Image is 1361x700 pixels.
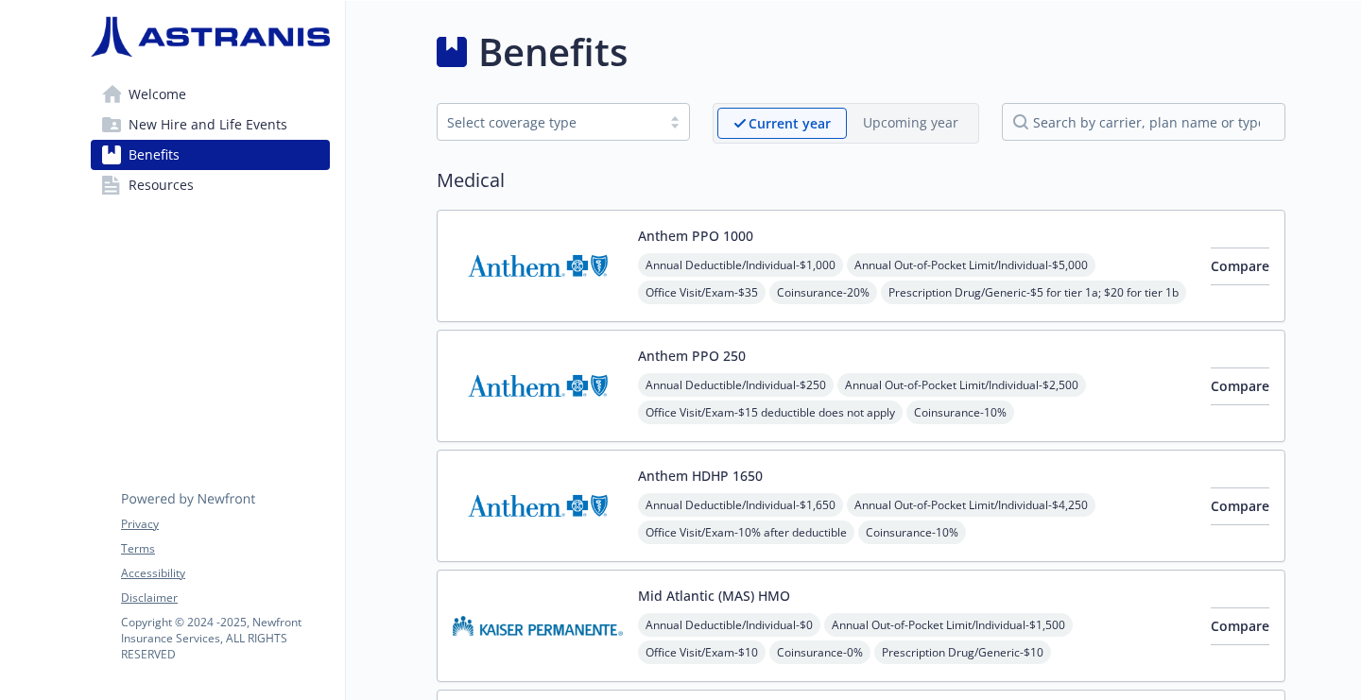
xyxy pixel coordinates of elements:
a: Terms [121,540,329,557]
img: Anthem Blue Cross carrier logo [453,226,623,306]
img: Anthem Blue Cross carrier logo [453,466,623,546]
a: Accessibility [121,565,329,582]
span: Prescription Drug/Generic - $10 [874,640,1051,664]
span: Prescription Drug/Generic - $5 for tier 1a; $20 for tier 1b [881,281,1186,304]
button: Compare [1211,487,1269,525]
span: Annual Out-of-Pocket Limit/Individual - $5,000 [847,253,1095,277]
span: Welcome [129,79,186,110]
img: Anthem Blue Cross carrier logo [453,346,623,426]
span: Annual Deductible/Individual - $1,650 [638,493,843,517]
a: Resources [91,170,330,200]
span: Annual Out-of-Pocket Limit/Individual - $1,500 [824,613,1073,637]
span: Annual Out-of-Pocket Limit/Individual - $4,250 [847,493,1095,517]
button: Anthem HDHP 1650 [638,466,763,486]
button: Compare [1211,367,1269,405]
button: Anthem PPO 1000 [638,226,753,246]
span: New Hire and Life Events [129,110,287,140]
a: Disclaimer [121,589,329,606]
span: Resources [129,170,194,200]
div: Select coverage type [447,112,651,132]
span: Office Visit/Exam - 10% after deductible [638,521,854,544]
button: Compare [1211,248,1269,285]
span: Benefits [129,140,180,170]
a: Welcome [91,79,330,110]
a: New Hire and Life Events [91,110,330,140]
button: Mid Atlantic (MAS) HMO [638,586,790,606]
span: Compare [1211,617,1269,635]
img: Kaiser Permanente Insurance Company carrier logo [453,586,623,666]
a: Privacy [121,516,329,533]
p: Copyright © 2024 - 2025 , Newfront Insurance Services, ALL RIGHTS RESERVED [121,614,329,662]
button: Anthem PPO 250 [638,346,746,366]
span: Upcoming year [847,108,974,139]
a: Benefits [91,140,330,170]
span: Annual Deductible/Individual - $0 [638,613,820,637]
p: Upcoming year [863,112,958,132]
input: search by carrier, plan name or type [1002,103,1285,141]
span: Office Visit/Exam - $35 [638,281,766,304]
span: Annual Deductible/Individual - $250 [638,373,834,397]
span: Compare [1211,377,1269,395]
h2: Medical [437,166,1285,195]
span: Coinsurance - 10% [858,521,966,544]
h1: Benefits [478,24,628,80]
span: Coinsurance - 10% [906,401,1014,424]
span: Annual Out-of-Pocket Limit/Individual - $2,500 [837,373,1086,397]
span: Coinsurance - 20% [769,281,877,304]
button: Compare [1211,607,1269,645]
p: Current year [749,113,831,133]
span: Compare [1211,257,1269,275]
span: Coinsurance - 0% [769,640,870,664]
span: Office Visit/Exam - $10 [638,640,766,664]
span: Compare [1211,497,1269,515]
span: Annual Deductible/Individual - $1,000 [638,253,843,277]
span: Office Visit/Exam - $15 deductible does not apply [638,401,903,424]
